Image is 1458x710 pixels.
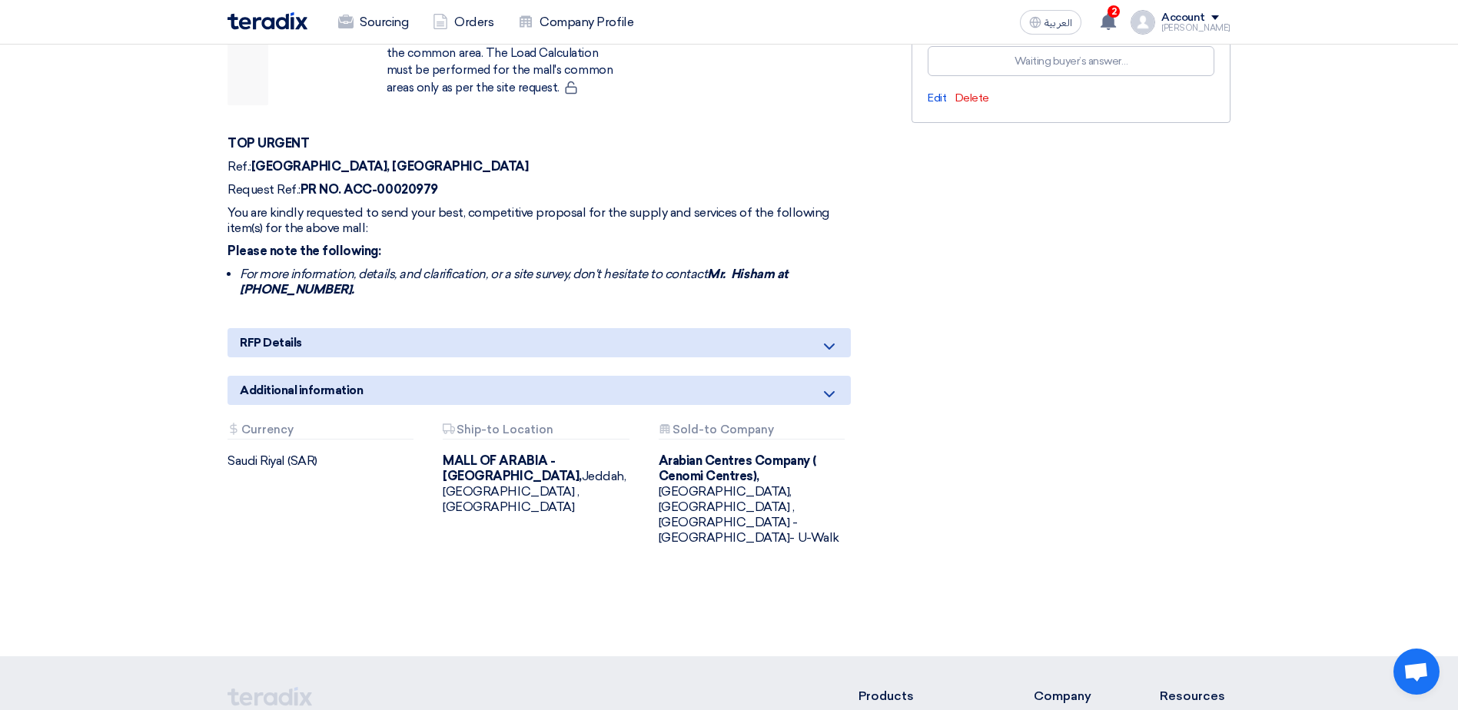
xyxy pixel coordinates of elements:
[1161,12,1205,25] div: Account
[1015,53,1128,69] div: Waiting buyer’s answer…
[1393,649,1440,695] div: Open chat
[1020,10,1081,35] button: العربية
[1131,10,1155,35] img: profile_test.png
[240,267,788,297] i: For more information, details, and clarification, or a site survey, don't hesitate to contact
[443,453,581,483] b: MALL OF ARABIA - [GEOGRAPHIC_DATA],
[1160,687,1230,705] li: Resources
[659,453,816,483] b: Arabian Centres Company ( Cenomi Centres),
[1034,687,1114,705] li: Company
[228,244,381,258] strong: Please note the following:
[859,687,988,705] li: Products
[1108,5,1120,18] span: 2
[326,5,420,39] a: Sourcing
[1045,18,1072,28] span: العربية
[1161,24,1230,32] div: [PERSON_NAME]
[240,382,363,399] span: Additional information
[659,453,851,546] div: [GEOGRAPHIC_DATA], [GEOGRAPHIC_DATA] ,[GEOGRAPHIC_DATA] - [GEOGRAPHIC_DATA]- U-Walk
[240,267,788,297] strong: Mr. Hisham at [PHONE_NUMBER].
[228,159,851,174] p: Ref.:
[955,91,989,105] span: Delete
[228,453,420,469] div: Saudi Riyal (SAR)
[228,182,851,197] p: Request Ref.:
[443,423,629,440] div: Ship-to Location
[301,182,438,197] strong: PR NO. ACC-00020979
[251,159,529,174] strong: [GEOGRAPHIC_DATA], [GEOGRAPHIC_DATA]
[420,5,506,39] a: Orders
[228,136,309,151] strong: TOP URGENT
[228,205,851,236] p: You are kindly requested to send your best, competitive proposal for the supply and services of t...
[443,453,635,515] div: Jeddah, [GEOGRAPHIC_DATA] ,[GEOGRAPHIC_DATA]
[240,334,302,351] span: RFP Details
[228,12,307,30] img: Teradix logo
[659,423,845,440] div: Sold-to Company
[506,5,646,39] a: Company Profile
[928,91,946,105] span: Edit
[228,423,413,440] div: Currency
